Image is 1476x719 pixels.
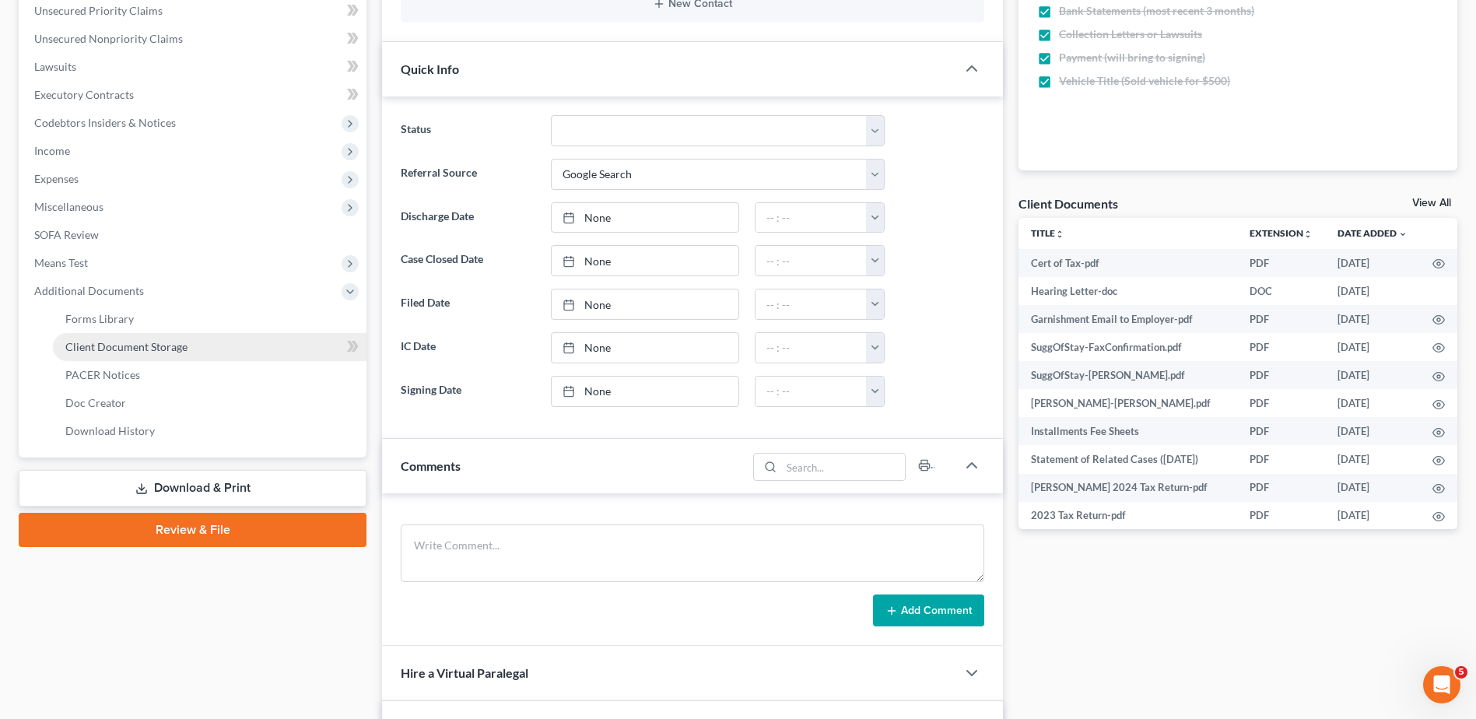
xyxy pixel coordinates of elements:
i: unfold_more [1055,230,1064,239]
label: Filed Date [393,289,542,320]
a: Download History [53,417,366,445]
td: PDF [1237,333,1325,361]
label: Case Closed Date [393,245,542,276]
td: [DATE] [1325,389,1420,417]
a: Client Document Storage [53,333,366,361]
td: [DATE] [1325,361,1420,389]
td: PDF [1237,305,1325,333]
span: Executory Contracts [34,88,134,101]
td: PDF [1237,389,1325,417]
iframe: Intercom live chat [1423,666,1460,703]
td: Garnishment Email to Employer-pdf [1018,305,1237,333]
td: [DATE] [1325,277,1420,305]
i: expand_more [1398,230,1408,239]
input: -- : -- [756,203,867,233]
span: Additional Documents [34,284,144,297]
a: Executory Contracts [22,81,366,109]
td: [DATE] [1325,249,1420,277]
a: Doc Creator [53,389,366,417]
a: PACER Notices [53,361,366,389]
a: Lawsuits [22,53,366,81]
span: Collection Letters or Lawsuits [1059,26,1202,42]
a: SOFA Review [22,221,366,249]
span: Miscellaneous [34,200,103,213]
td: PDF [1237,502,1325,530]
td: PDF [1237,445,1325,473]
span: Forms Library [65,312,134,325]
span: Lawsuits [34,60,76,73]
td: DOC [1237,277,1325,305]
input: -- : -- [756,377,867,406]
td: [PERSON_NAME] 2024 Tax Return-pdf [1018,474,1237,502]
td: [DATE] [1325,333,1420,361]
input: -- : -- [756,289,867,319]
div: Client Documents [1018,195,1118,212]
td: 2023 Tax Return-pdf [1018,502,1237,530]
a: None [552,333,738,363]
td: [DATE] [1325,445,1420,473]
a: None [552,203,738,233]
a: Date Added expand_more [1338,227,1408,239]
td: [PERSON_NAME]-[PERSON_NAME].pdf [1018,389,1237,417]
a: View All [1412,198,1451,209]
a: Titleunfold_more [1031,227,1064,239]
span: Unsecured Priority Claims [34,4,163,17]
span: Doc Creator [65,396,126,409]
i: unfold_more [1303,230,1313,239]
td: [DATE] [1325,502,1420,530]
span: Client Document Storage [65,340,188,353]
a: None [552,289,738,319]
td: Installments Fee Sheets [1018,417,1237,445]
span: Expenses [34,172,79,185]
td: SuggOfStay-FaxConfirmation.pdf [1018,333,1237,361]
td: [DATE] [1325,417,1420,445]
label: Referral Source [393,159,542,190]
span: Bank Statements (most recent 3 months) [1059,3,1254,19]
td: [DATE] [1325,474,1420,502]
label: Signing Date [393,376,542,407]
span: Quick Info [401,61,459,76]
label: IC Date [393,332,542,363]
a: Extensionunfold_more [1250,227,1313,239]
input: Search... [781,454,905,480]
td: Statement of Related Cases ([DATE]) [1018,445,1237,473]
a: Forms Library [53,305,366,333]
span: Codebtors Insiders & Notices [34,116,176,129]
td: Cert of Tax-pdf [1018,249,1237,277]
span: Hire a Virtual Paralegal [401,665,528,680]
input: -- : -- [756,246,867,275]
label: Status [393,115,542,146]
td: PDF [1237,474,1325,502]
a: None [552,377,738,406]
span: Download History [65,424,155,437]
a: Download & Print [19,470,366,507]
span: Means Test [34,256,88,269]
span: Comments [401,458,461,473]
a: None [552,246,738,275]
span: Vehicle Title (Sold vehicle for $500) [1059,73,1230,89]
span: Unsecured Nonpriority Claims [34,32,183,45]
td: PDF [1237,417,1325,445]
label: Discharge Date [393,202,542,233]
a: Unsecured Nonpriority Claims [22,25,366,53]
td: SuggOfStay-[PERSON_NAME].pdf [1018,361,1237,389]
input: -- : -- [756,333,867,363]
td: PDF [1237,249,1325,277]
td: Hearing Letter-doc [1018,277,1237,305]
span: Income [34,144,70,157]
a: Review & File [19,513,366,547]
span: 5 [1455,666,1467,679]
button: Add Comment [873,594,984,627]
span: Payment (will bring to signing) [1059,50,1205,65]
span: SOFA Review [34,228,99,241]
td: [DATE] [1325,305,1420,333]
td: PDF [1237,361,1325,389]
span: PACER Notices [65,368,140,381]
